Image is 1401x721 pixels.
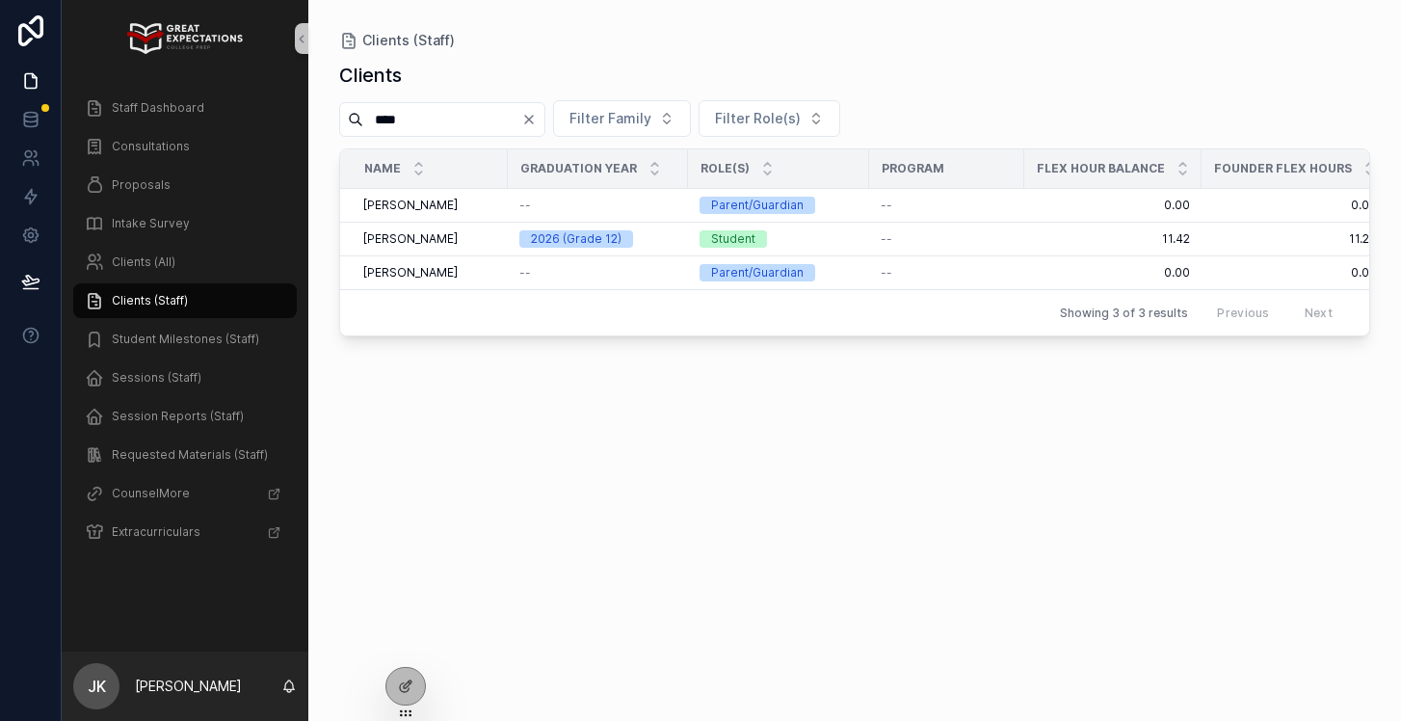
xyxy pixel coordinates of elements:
[73,283,297,318] a: Clients (Staff)
[112,293,188,308] span: Clients (Staff)
[73,206,297,241] a: Intake Survey
[715,109,801,128] span: Filter Role(s)
[364,161,401,176] span: Name
[1036,231,1190,247] a: 11.42
[569,109,651,128] span: Filter Family
[112,177,171,193] span: Proposals
[73,438,297,472] a: Requested Materials (Staff)
[339,62,402,89] h1: Clients
[363,265,496,280] a: [PERSON_NAME]
[881,198,892,213] span: --
[127,23,242,54] img: App logo
[112,447,268,463] span: Requested Materials (Staff)
[73,515,297,549] a: Extracurriculars
[112,409,244,424] span: Session Reports (Staff)
[135,677,242,696] p: [PERSON_NAME]
[73,360,297,395] a: Sessions (Staff)
[1037,161,1165,176] span: Flex Hour Balance
[711,264,804,281] div: Parent/Guardian
[73,168,297,202] a: Proposals
[112,139,190,154] span: Consultations
[699,100,840,137] button: Select Button
[1060,306,1188,321] span: Showing 3 of 3 results
[112,370,201,386] span: Sessions (Staff)
[700,161,750,176] span: Role(s)
[553,100,691,137] button: Select Button
[519,230,676,248] a: 2026 (Grade 12)
[1214,161,1352,176] span: Founder Flex Hours
[519,198,676,213] a: --
[521,112,544,127] button: Clear
[881,231,1013,247] a: --
[520,161,637,176] span: Graduation Year
[339,31,455,50] a: Clients (Staff)
[881,198,1013,213] a: --
[363,265,458,280] span: [PERSON_NAME]
[112,254,175,270] span: Clients (All)
[1036,265,1190,280] a: 0.00
[881,231,892,247] span: --
[88,675,106,698] span: JK
[881,265,1013,280] a: --
[363,198,458,213] span: [PERSON_NAME]
[112,216,190,231] span: Intake Survey
[519,198,531,213] span: --
[700,197,858,214] a: Parent/Guardian
[1213,231,1377,247] a: 11.26
[363,231,496,247] a: [PERSON_NAME]
[362,31,455,50] span: Clients (Staff)
[62,77,308,574] div: scrollable content
[700,264,858,281] a: Parent/Guardian
[882,161,944,176] span: Program
[112,100,204,116] span: Staff Dashboard
[711,197,804,214] div: Parent/Guardian
[711,230,755,248] div: Student
[881,265,892,280] span: --
[1213,265,1377,280] a: 0.00
[73,399,297,434] a: Session Reports (Staff)
[363,231,458,247] span: [PERSON_NAME]
[73,91,297,125] a: Staff Dashboard
[112,524,200,540] span: Extracurriculars
[112,486,190,501] span: CounselMore
[1036,198,1190,213] a: 0.00
[73,245,297,280] a: Clients (All)
[73,129,297,164] a: Consultations
[73,476,297,511] a: CounselMore
[519,265,676,280] a: --
[700,230,858,248] a: Student
[1213,198,1377,213] a: 0.00
[363,198,496,213] a: [PERSON_NAME]
[112,332,259,347] span: Student Milestones (Staff)
[73,322,297,357] a: Student Milestones (Staff)
[531,230,621,248] div: 2026 (Grade 12)
[519,265,531,280] span: --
